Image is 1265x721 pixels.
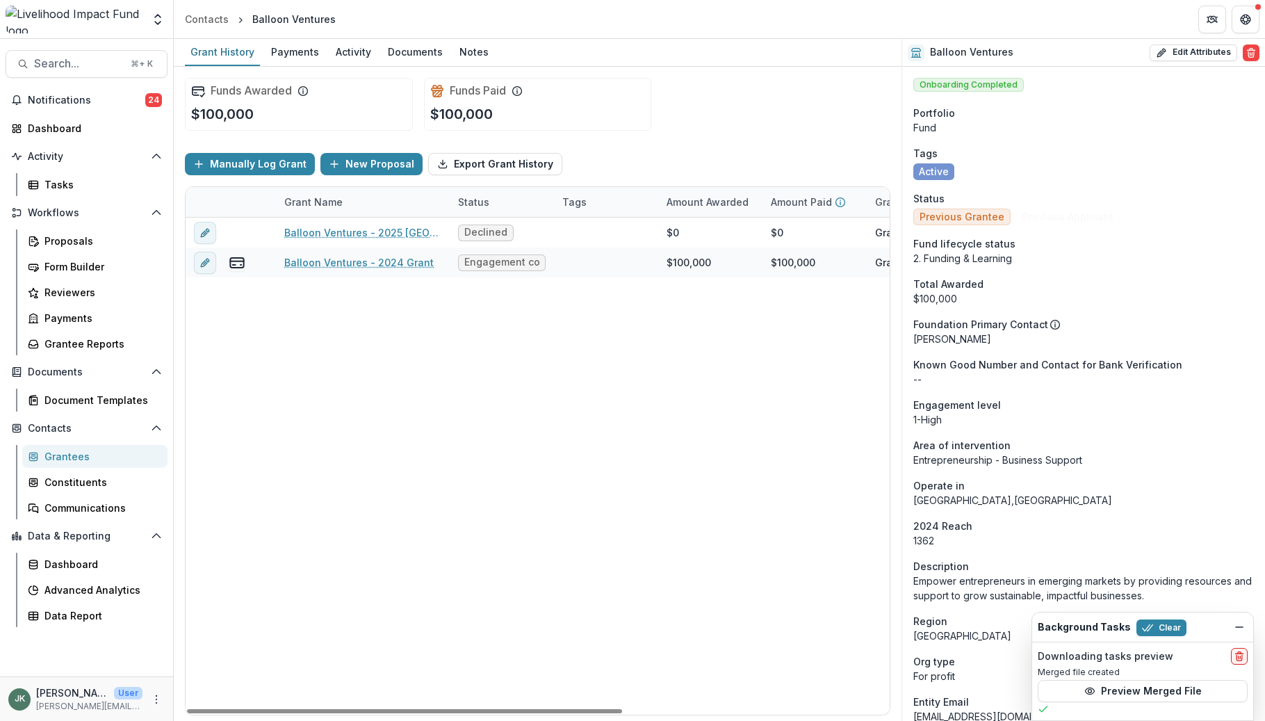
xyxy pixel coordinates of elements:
p: [GEOGRAPHIC_DATA],[GEOGRAPHIC_DATA] [913,493,1254,508]
div: Amount Awarded [658,187,762,217]
div: Grant Type [867,187,971,217]
span: Description [913,559,969,574]
div: Data Report [44,608,156,623]
a: Document Templates [22,389,168,412]
a: Grant History [185,39,260,66]
button: Dismiss [1231,619,1248,635]
p: -- [913,372,1254,387]
button: Open Activity [6,145,168,168]
p: [GEOGRAPHIC_DATA] [913,629,1254,643]
p: Foundation Primary Contact [913,317,1048,332]
button: Manually Log Grant [185,153,315,175]
p: Merged file created [1038,666,1248,679]
a: Balloon Ventures - 2025 [GEOGRAPHIC_DATA] expansion [284,225,441,240]
span: Tags [913,146,938,161]
div: Grant [875,255,902,270]
a: Activity [330,39,377,66]
button: view-payments [229,254,245,271]
span: Engagement level [913,398,1001,412]
div: Proposals [44,234,156,248]
a: Grantees [22,445,168,468]
span: Area of intervention [913,438,1011,453]
p: [PERSON_NAME] [913,332,1254,346]
span: Portfolio [913,106,955,120]
span: Engagement completed [464,257,539,268]
div: Constituents [44,475,156,489]
button: Delete [1243,44,1259,61]
div: $0 [667,225,679,240]
a: Documents [382,39,448,66]
div: Notes [454,42,494,62]
div: Status [450,195,498,209]
span: Org type [913,654,955,669]
span: Previous Grantee [920,211,1004,223]
div: $0 [771,225,783,240]
div: $100,000 [771,255,815,270]
button: Clear [1136,619,1186,636]
p: Empower entrepreneurs in emerging markets by providing resources and support to grow sustainable,... [913,574,1254,603]
a: Notes [454,39,494,66]
div: Tags [554,187,658,217]
button: Partners [1198,6,1226,33]
div: Jana Kinsey [15,695,25,704]
a: Reviewers [22,281,168,304]
button: More [148,691,165,708]
h2: Funds Awarded [211,84,292,97]
div: Tags [554,195,595,209]
h2: Funds Paid [450,84,506,97]
button: Open Workflows [6,202,168,224]
div: Status [450,187,554,217]
a: Proposals [22,229,168,252]
button: Export Grant History [428,153,562,175]
span: Activity [28,151,145,163]
h2: Downloading tasks preview [1038,651,1173,663]
div: Form Builder [44,259,156,274]
p: 1362 [913,533,1254,548]
a: Form Builder [22,255,168,278]
p: User [114,687,142,699]
div: Balloon Ventures [252,12,336,26]
p: [PERSON_NAME][EMAIL_ADDRESS][DOMAIN_NAME] [36,700,142,713]
h2: Background Tasks [1038,622,1131,633]
span: Contacts [28,423,145,435]
a: Communications [22,496,168,519]
span: Documents [28,366,145,378]
div: Communications [44,501,156,515]
span: Status [913,191,945,206]
div: Activity [330,42,377,62]
div: Amount Paid [762,187,867,217]
div: Contacts [185,12,229,26]
a: Tasks [22,173,168,196]
p: [PERSON_NAME] [36,686,108,700]
p: Entrepreneurship - Business Support [913,453,1254,467]
div: Dashboard [44,557,156,572]
div: Grant Name [276,195,351,209]
span: Known Good Number and Contact for Bank Verification [913,357,1182,372]
a: Dashboard [6,117,168,140]
button: Edit Attributes [1150,44,1237,61]
span: 24 [145,93,162,107]
button: Open Documents [6,361,168,383]
span: Notifications [28,95,145,106]
div: Tasks [44,177,156,192]
button: edit [194,222,216,244]
div: Documents [382,42,448,62]
div: Grant Type [867,195,938,209]
button: Open entity switcher [148,6,168,33]
span: Fund lifecycle status [913,236,1015,251]
a: Data Report [22,604,168,627]
button: edit [194,252,216,274]
div: Grant Name [276,187,450,217]
nav: breadcrumb [179,9,341,29]
span: Data & Reporting [28,530,145,542]
a: Dashboard [22,553,168,576]
div: Grant History [185,42,260,62]
button: Notifications24 [6,89,168,111]
a: Constituents [22,471,168,494]
span: Active [919,166,949,178]
button: Preview Merged File [1038,680,1248,702]
div: Grantees [44,449,156,464]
